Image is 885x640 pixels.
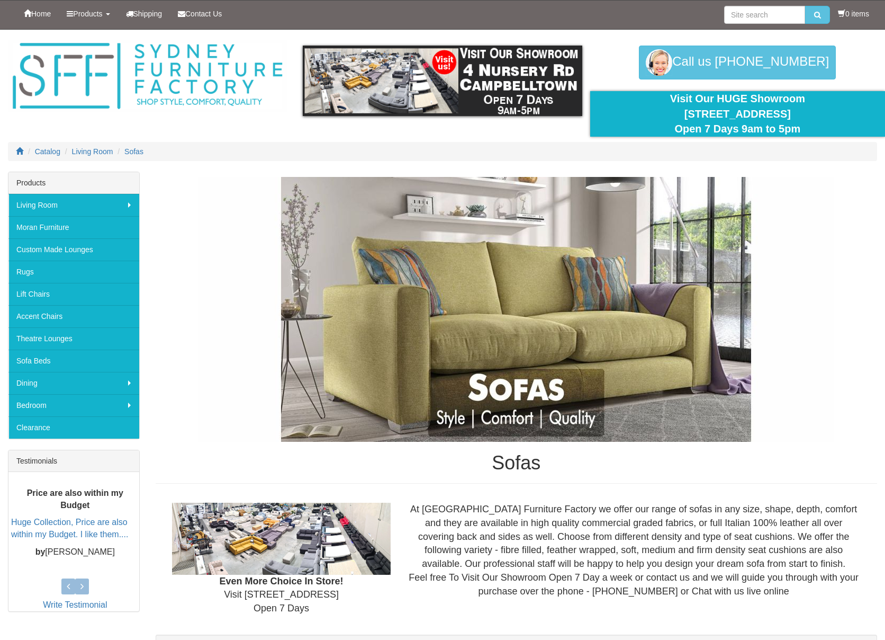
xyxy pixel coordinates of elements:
[172,503,391,574] img: Showroom
[133,10,162,18] span: Shipping
[35,147,60,156] a: Catalog
[220,576,344,586] b: Even More Choice In Store!
[838,8,869,19] li: 0 items
[27,488,123,510] b: Price are also within my Budget
[8,416,139,439] a: Clearance
[185,10,222,18] span: Contact Us
[31,10,51,18] span: Home
[16,1,59,27] a: Home
[170,1,230,27] a: Contact Us
[8,194,139,216] a: Living Room
[303,46,582,116] img: showroom.gif
[8,283,139,305] a: Lift Chairs
[72,147,113,156] a: Living Room
[8,216,139,238] a: Moran Furniture
[124,147,143,156] a: Sofas
[598,91,877,137] div: Visit Our HUGE Showroom [STREET_ADDRESS] Open 7 Days 9am to 5pm
[8,305,139,327] a: Accent Chairs
[8,238,139,261] a: Custom Made Lounges
[8,40,287,112] img: Sydney Furniture Factory
[43,600,107,609] a: Write Testimonial
[156,452,877,474] h1: Sofas
[8,394,139,416] a: Bedroom
[118,1,170,27] a: Shipping
[8,350,139,372] a: Sofa Beds
[8,327,139,350] a: Theatre Lounges
[164,503,399,615] div: Visit [STREET_ADDRESS] Open 7 Days
[8,261,139,283] a: Rugs
[8,172,139,194] div: Products
[59,1,118,27] a: Products
[8,450,139,472] div: Testimonials
[198,177,834,442] img: Sofas
[724,6,805,24] input: Site search
[11,518,128,539] a: Huge Collection, Price are also within my Budget. I like them....
[399,503,869,598] div: At [GEOGRAPHIC_DATA] Furniture Factory we offer our range of sofas in any size, shape, depth, com...
[73,10,102,18] span: Products
[11,546,139,558] p: [PERSON_NAME]
[35,547,46,556] b: by
[8,372,139,394] a: Dining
